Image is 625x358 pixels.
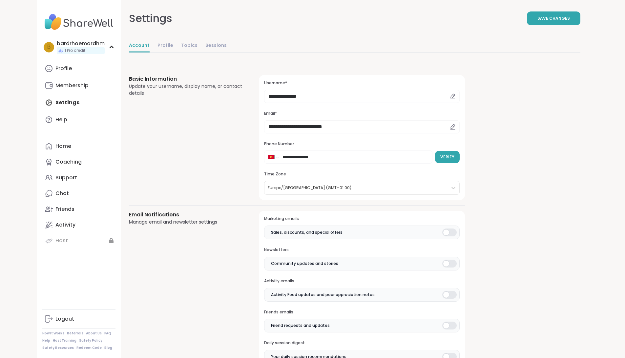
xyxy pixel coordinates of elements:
a: Support [42,170,115,186]
a: FAQ [104,331,111,336]
h3: Email* [264,111,459,116]
div: bardrhoemardhm [57,40,105,47]
h3: Activity emails [264,278,459,284]
a: Blog [104,346,112,350]
span: b [47,43,51,51]
a: Coaching [42,154,115,170]
span: Save Changes [537,15,570,21]
div: Profile [55,65,72,72]
span: Activity Feed updates and peer appreciation notes [271,292,375,298]
h3: Time Zone [264,171,459,177]
div: Chat [55,190,69,197]
span: Verify [440,154,454,160]
a: Safety Policy [79,338,102,343]
a: Friends [42,201,115,217]
span: Community updates and stories [271,261,338,267]
a: Topics [181,39,198,52]
h3: Marketing emails [264,216,459,222]
a: Redeem Code [76,346,102,350]
div: Coaching [55,158,82,166]
div: Host [55,237,68,244]
a: Referrals [67,331,83,336]
h3: Basic Information [129,75,243,83]
a: About Us [86,331,102,336]
a: How It Works [42,331,64,336]
a: Profile [42,61,115,76]
div: Logout [55,315,74,323]
h3: Newsletters [264,247,459,253]
div: Manage email and newsletter settings [129,219,243,226]
h3: Friends emails [264,309,459,315]
a: Home [42,138,115,154]
div: Home [55,143,71,150]
a: Profile [157,39,173,52]
h3: Username* [264,80,459,86]
a: Activity [42,217,115,233]
h3: Email Notifications [129,211,243,219]
a: Help [42,112,115,128]
a: Membership [42,78,115,93]
a: Host [42,233,115,249]
div: Update your username, display name, or contact details [129,83,243,97]
button: Verify [435,151,460,163]
div: Membership [55,82,89,89]
a: Host Training [53,338,76,343]
a: Logout [42,311,115,327]
h3: Daily session digest [264,340,459,346]
a: Sessions [205,39,227,52]
img: ShareWell Nav Logo [42,10,115,33]
h3: Phone Number [264,141,459,147]
div: Support [55,174,77,181]
span: Sales, discounts, and special offers [271,229,343,235]
a: Help [42,338,50,343]
div: Friends [55,206,74,213]
span: 1 Pro credit [65,48,85,53]
button: Save Changes [527,11,580,25]
div: Settings [129,10,172,26]
div: Activity [55,221,75,229]
a: Chat [42,186,115,201]
a: Account [129,39,150,52]
a: Safety Resources [42,346,74,350]
span: Friend requests and updates [271,323,330,328]
div: Help [55,116,67,123]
